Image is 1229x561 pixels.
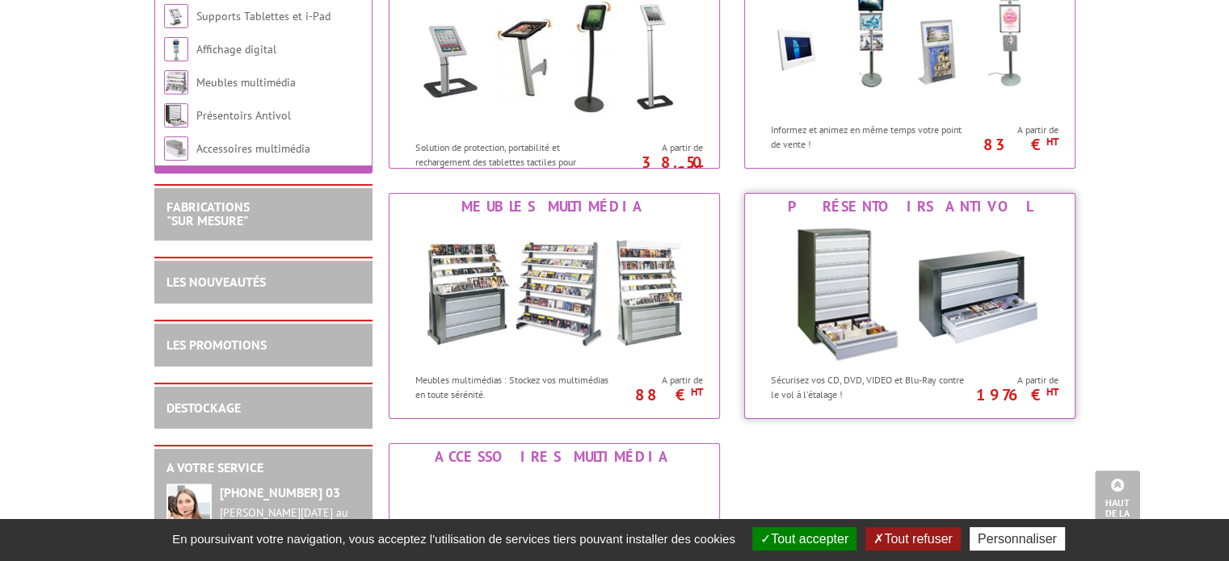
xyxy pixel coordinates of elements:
sup: HT [1046,385,1058,399]
span: A partir de [620,141,702,154]
div: Accessoires multimédia [394,448,715,466]
a: Meubles multimédia [196,75,296,90]
img: Présentoirs Antivol [760,220,1059,365]
img: Présentoirs Antivol [164,103,188,128]
p: 38.50 € [612,157,702,177]
a: Présentoirs Antivol Présentoirs Antivol Sécurisez vos CD, DVD, VIDEO et Blu-Ray contre le vol à l... [744,193,1075,419]
p: 1976 € [967,390,1058,400]
span: En poursuivant votre navigation, vous acceptez l'utilisation de services tiers pouvant installer ... [164,532,743,546]
button: Tout accepter [752,527,857,551]
a: Présentoirs Antivol [196,108,291,123]
a: Affichage digital [196,42,276,57]
p: Sécurisez vos CD, DVD, VIDEO et Blu-Ray contre le vol à l'étalage ! [771,373,971,400]
a: Supports Tablettes et i-Pad [196,9,330,23]
sup: HT [1046,135,1058,149]
img: Meubles multimédia [164,70,188,94]
img: Accessoires multimédia [164,136,188,161]
sup: HT [690,162,702,176]
a: FABRICATIONS"Sur Mesure" [166,199,250,229]
div: Présentoirs Antivol [749,198,1071,216]
button: Tout refuser [865,527,960,551]
img: Affichage digital [164,37,188,61]
img: Meubles multimédia [405,220,704,365]
a: Meubles multimédia Meubles multimédia Meubles multimédias : Stockez vos multimédias en toute séré... [389,193,720,419]
button: Personnaliser (fenêtre modale) [970,527,1065,551]
a: Accessoires multimédia [196,141,310,156]
div: Meubles multimédia [394,198,715,216]
a: LES PROMOTIONS [166,337,267,353]
p: 83 € [967,140,1058,149]
span: A partir de [975,124,1058,136]
a: DESTOCKAGE [166,400,241,416]
span: A partir de [975,374,1058,387]
span: A partir de [620,374,702,387]
a: LES NOUVEAUTÉS [166,274,266,290]
a: Haut de la page [1095,471,1140,537]
p: Meubles multimédias : Stockez vos multimédias en toute sérénité. [415,373,616,400]
p: 88 € [612,390,702,400]
img: Supports Tablettes et i-Pad [164,4,188,28]
p: Solution de protection, portabilité et rechargement des tablettes tactiles pour professionnels. [415,140,616,182]
p: Informez et animez en même temps votre point de vente ! [771,123,971,150]
sup: HT [690,385,702,399]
